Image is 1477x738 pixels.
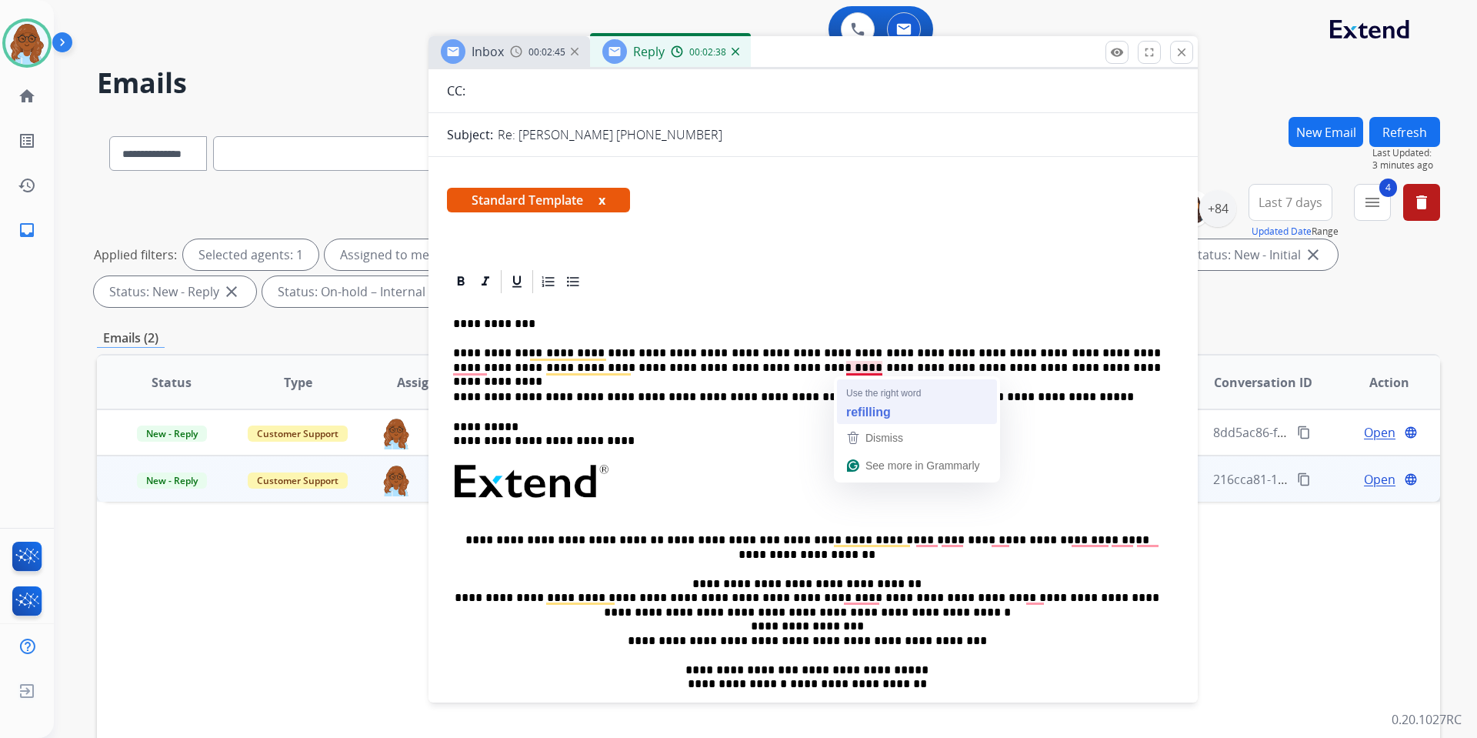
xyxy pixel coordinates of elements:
[472,43,504,60] span: Inbox
[137,426,207,442] span: New - Reply
[1252,225,1312,238] button: Updated Date
[1142,45,1156,59] mat-icon: fullscreen
[1199,190,1236,227] div: +84
[381,417,412,449] img: agent-avatar
[1110,45,1124,59] mat-icon: remove_red_eye
[1214,373,1312,392] span: Conversation ID
[1175,45,1189,59] mat-icon: close
[137,473,207,489] span: New - Reply
[1372,159,1440,172] span: 3 minutes ago
[262,276,462,307] div: Status: On-hold – Internal
[1354,184,1391,221] button: 4
[1259,199,1322,205] span: Last 7 days
[97,68,1440,99] h2: Emails
[1297,426,1311,439] mat-icon: content_copy
[1372,147,1440,159] span: Last Updated:
[18,132,36,150] mat-icon: list_alt
[474,270,497,293] div: Italic
[97,329,165,348] p: Emails (2)
[1379,179,1397,197] span: 4
[1369,117,1440,147] button: Refresh
[1213,424,1446,441] span: 8dd5ac86-f3cb-42bc-adf6-994ae32ae4b0
[1249,184,1332,221] button: Last 7 days
[562,270,585,293] div: Bullet List
[498,125,722,144] p: Re: [PERSON_NAME] [PHONE_NUMBER]
[1314,356,1440,409] th: Action
[1289,117,1363,147] button: New Email
[5,22,48,65] img: avatar
[18,221,36,239] mat-icon: inbox
[449,270,472,293] div: Bold
[689,46,726,58] span: 00:02:38
[1364,423,1395,442] span: Open
[505,270,528,293] div: Underline
[381,464,412,496] img: agent-avatar
[1297,473,1311,486] mat-icon: content_copy
[1392,710,1462,729] p: 0.20.1027RC
[537,270,560,293] div: Ordered List
[397,373,451,392] span: Assignee
[325,239,445,270] div: Assigned to me
[1175,239,1338,270] div: Status: New - Initial
[447,125,493,144] p: Subject:
[18,87,36,105] mat-icon: home
[447,188,630,212] span: Standard Template
[598,191,605,209] button: x
[1404,473,1418,486] mat-icon: language
[183,239,318,270] div: Selected agents: 1
[94,276,256,307] div: Status: New - Reply
[633,43,665,60] span: Reply
[528,46,565,58] span: 00:02:45
[222,282,241,301] mat-icon: close
[248,426,348,442] span: Customer Support
[94,245,177,264] p: Applied filters:
[1412,193,1431,212] mat-icon: delete
[18,176,36,195] mat-icon: history
[284,373,312,392] span: Type
[152,373,192,392] span: Status
[447,82,465,100] p: CC:
[1252,225,1339,238] span: Range
[1363,193,1382,212] mat-icon: menu
[248,473,348,489] span: Customer Support
[1404,426,1418,439] mat-icon: language
[1364,470,1395,489] span: Open
[1304,245,1322,264] mat-icon: close
[1213,471,1439,488] span: 216cca81-19ac-4061-bfb4-f6ec7f30dc15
